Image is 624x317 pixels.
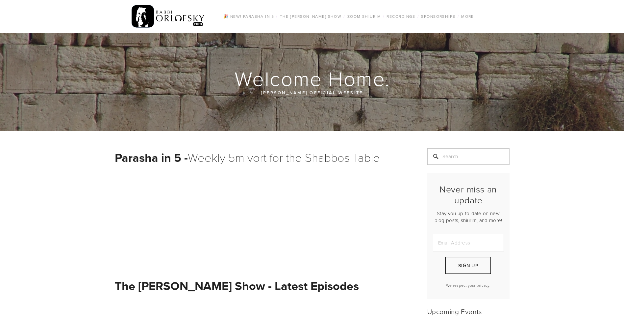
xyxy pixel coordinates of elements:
[278,12,344,21] a: The [PERSON_NAME] Show
[433,234,504,251] input: Email Address
[419,12,457,21] a: Sponsorships
[417,14,419,19] span: /
[276,14,278,19] span: /
[433,210,504,224] p: Stay you up-to-date on new blog posts, shiurim, and more!
[427,307,510,315] h2: Upcoming Events
[115,277,359,294] strong: The [PERSON_NAME] Show - Latest Episodes
[343,14,345,19] span: /
[115,149,188,166] strong: Parasha in 5 -
[433,282,504,288] p: We respect your privacy.
[154,89,470,96] p: [PERSON_NAME] official website
[385,12,417,21] a: Recordings
[115,148,411,166] h1: Weekly 5m vort for the Shabbos Table
[383,14,385,19] span: /
[458,262,478,269] span: Sign Up
[132,4,205,29] img: RabbiOrlofsky.com
[221,12,276,21] a: 🎉 NEW! Parasha in 5
[427,148,510,165] input: Search
[459,12,476,21] a: More
[458,14,459,19] span: /
[115,68,510,89] h1: Welcome Home.
[433,184,504,205] h2: Never miss an update
[345,12,383,21] a: Zoom Shiurim
[445,257,491,274] button: Sign Up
